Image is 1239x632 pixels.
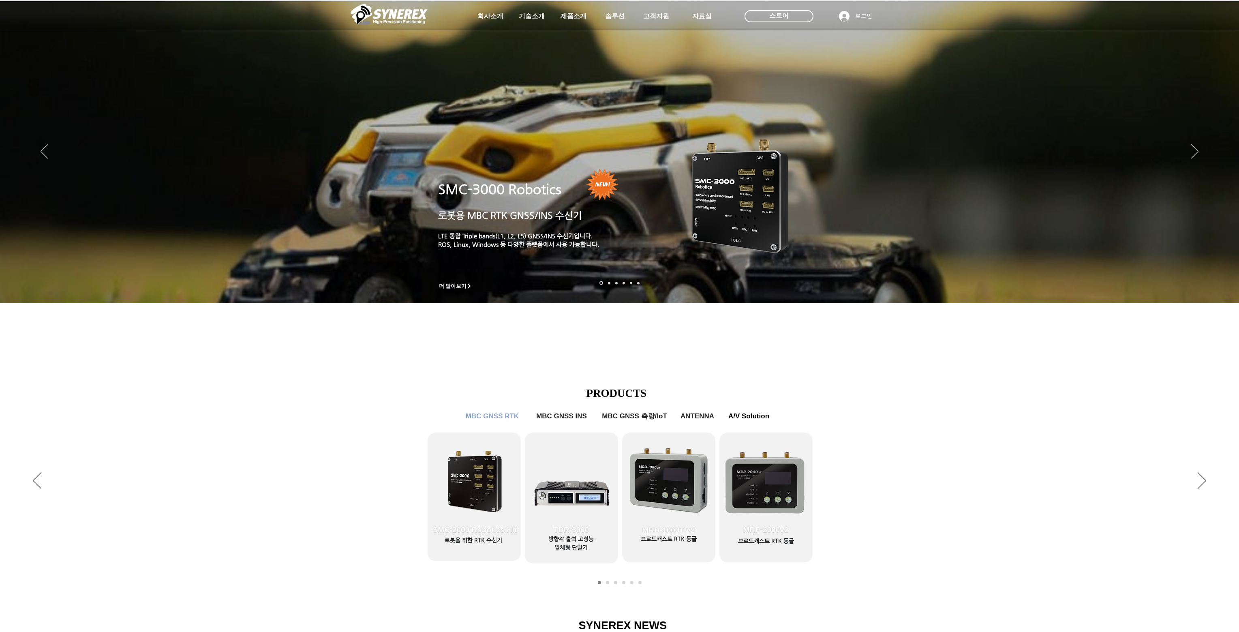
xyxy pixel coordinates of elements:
[636,8,676,24] a: 고객지원
[41,144,48,160] button: 이전
[638,581,642,584] a: A/V Solution
[630,282,632,284] a: 로봇
[598,581,601,584] a: MBC GNSS RTK1
[519,12,545,21] span: 기술소개
[680,127,800,263] img: KakaoTalk_20241224_155801212.png
[597,281,642,285] nav: 슬라이드
[622,581,625,584] a: MBC GNSS 측량/IoT
[33,472,41,490] button: 이전
[596,408,673,424] a: MBC GNSS 측량/IoT
[438,182,561,197] a: SMC-3000 Robotics
[630,581,633,584] a: ANTENNA
[622,433,715,559] a: MRD-1000T v2
[692,12,712,21] span: 자료실
[460,408,525,424] a: MBC GNSS RTK
[643,12,669,21] span: 고객지원
[606,581,609,584] a: MBC GNSS RTK2
[728,412,769,420] span: A/V Solution
[677,408,718,424] a: ANTENNA
[605,12,625,21] span: 솔루션
[511,8,552,24] a: 기술소개
[608,282,610,284] a: 드론 8 - SMC 2000
[682,8,722,24] a: 자료실
[435,281,476,291] a: 더 알아보기
[438,232,593,239] a: LTE 통합 Triple bands(L1, L2, L5) GNSS/INS 수신기입니다.
[743,525,789,534] span: MRP-2000v2
[561,12,586,21] span: 제품소개
[623,282,625,284] a: 자율주행
[614,581,617,584] a: MBC GNSS INS
[470,8,511,24] a: 회사소개
[745,10,813,22] div: 스토어
[680,412,714,420] span: ANTENNA
[1191,144,1198,160] button: 다음
[852,12,875,20] span: 로그인
[602,411,667,421] span: MBC GNSS 측량/IoT
[595,581,644,584] nav: 슬라이드
[719,433,813,558] a: MRP-2000v2
[615,282,618,284] a: 측량 IoT
[433,525,517,534] span: SMC-2000 Robotics Kit
[438,210,582,221] a: 로봇용 MBC RTK GNSS/INS 수신기
[428,433,522,558] a: SMC-2000 Robotics Kit
[599,281,603,285] a: 로봇- SMC 2000
[351,2,428,26] img: 씨너렉스_White_simbol_대지 1.png
[586,387,647,399] span: PRODUCTS
[553,8,594,24] a: 제품소개
[466,412,519,420] span: MBC GNSS RTK
[477,12,503,21] span: 회사소개
[723,408,775,424] a: A/V Solution
[833,9,878,24] button: 로그인
[439,283,467,290] span: 더 알아보기
[595,8,635,24] a: 솔루션
[536,412,587,420] span: MBC GNSS INS
[525,433,618,558] a: TDR-3000
[554,525,589,534] span: TDR-3000
[579,619,667,632] span: SYNEREX NEWS
[637,282,640,284] a: 정밀농업
[531,408,592,424] a: MBC GNSS INS
[769,11,789,20] span: 스토어
[438,241,599,248] a: ROS, Linux, Windows 등 다양한 플랫폼에서 사용 가능합니다.
[642,526,695,535] span: MRD-1000T v2
[1198,472,1206,490] button: 다음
